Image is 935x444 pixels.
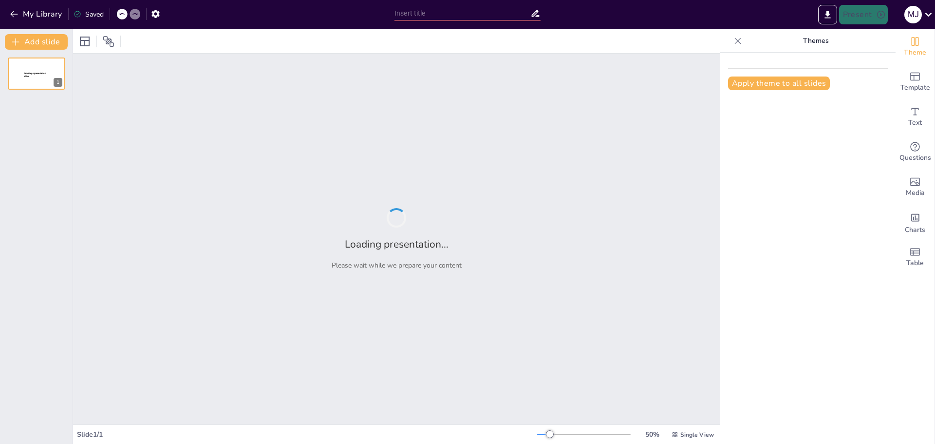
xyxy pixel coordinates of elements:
[896,240,935,275] div: Add a table
[5,34,68,50] button: Add slide
[839,5,888,24] button: Present
[896,99,935,135] div: Add text boxes
[54,78,62,87] div: 1
[896,135,935,170] div: Get real-time input from your audience
[908,117,922,128] span: Text
[640,430,664,439] div: 50 %
[728,77,830,90] button: Apply theme to all slides
[103,36,114,47] span: Position
[818,5,837,24] button: Export to PowerPoint
[904,47,926,58] span: Theme
[906,188,925,198] span: Media
[394,6,530,20] input: Insert title
[8,58,65,90] div: 1
[77,430,537,439] div: Slide 1 / 1
[906,258,924,269] span: Table
[746,29,886,53] p: Themes
[896,29,935,64] div: Change the overall theme
[345,237,449,251] h2: Loading presentation...
[24,72,46,77] span: Sendsteps presentation editor
[680,431,714,439] span: Single View
[904,6,922,23] div: m j
[896,205,935,240] div: Add charts and graphs
[905,225,925,235] span: Charts
[74,10,104,19] div: Saved
[900,82,930,93] span: Template
[7,6,66,22] button: My Library
[332,261,462,270] p: Please wait while we prepare your content
[896,64,935,99] div: Add ready made slides
[899,153,931,163] span: Questions
[896,170,935,205] div: Add images, graphics, shapes or video
[904,5,922,24] button: m j
[77,34,93,49] div: Layout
